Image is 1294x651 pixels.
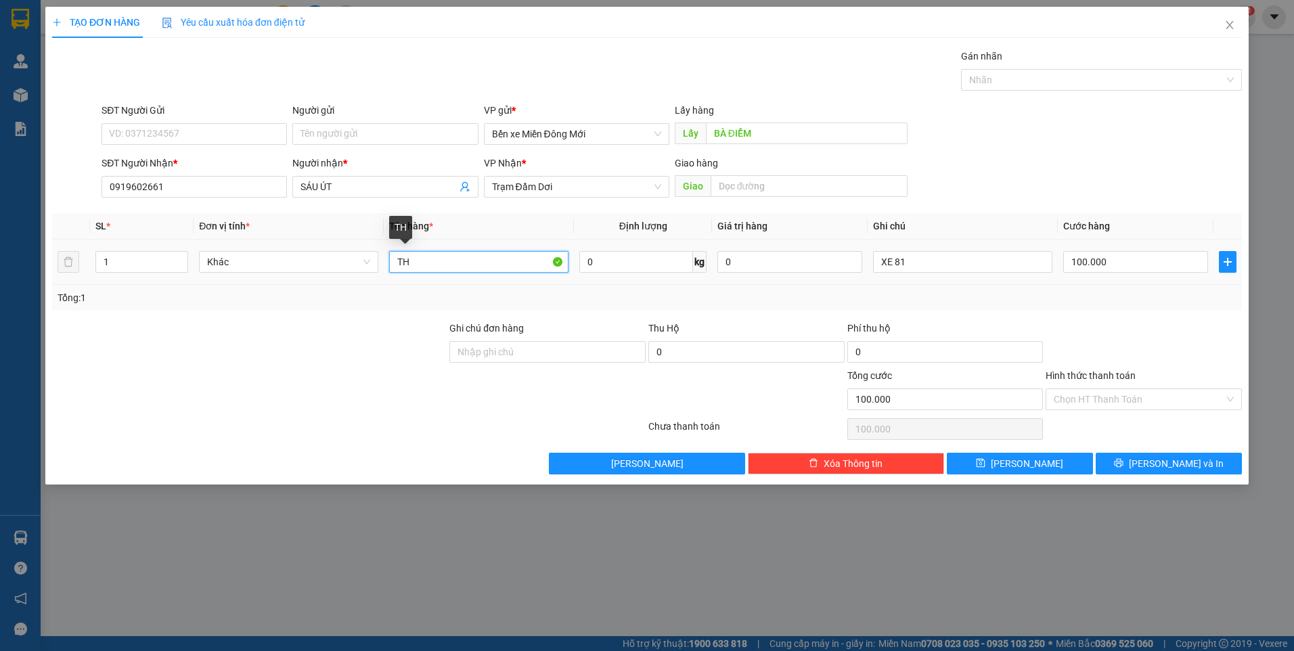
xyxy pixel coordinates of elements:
[389,251,568,273] input: VD: Bàn, Ghế
[484,103,669,118] div: VP gửi
[717,251,862,273] input: 0
[1224,20,1235,30] span: close
[292,156,478,171] div: Người nhận
[611,456,684,471] span: [PERSON_NAME]
[52,18,62,27] span: plus
[947,453,1093,474] button: save[PERSON_NAME]
[389,216,412,239] div: TH
[1114,458,1123,469] span: printer
[162,17,305,28] span: Yêu cầu xuất hóa đơn điện tử
[460,181,470,192] span: user-add
[976,458,985,469] span: save
[675,175,711,197] span: Giao
[675,105,714,116] span: Lấy hàng
[873,251,1052,273] input: Ghi Chú
[717,221,767,231] span: Giá trị hàng
[809,458,818,469] span: delete
[711,175,908,197] input: Dọc đường
[162,18,173,28] img: icon
[207,252,370,272] span: Khác
[1211,7,1249,45] button: Close
[173,252,187,262] span: Increase Value
[1129,456,1224,471] span: [PERSON_NAME] và In
[52,17,140,28] span: TẠO ĐƠN HÀNG
[847,321,1044,341] div: Phí thu hộ
[647,419,846,443] div: Chưa thanh toán
[173,262,187,272] span: Decrease Value
[1220,256,1236,267] span: plus
[549,453,745,474] button: [PERSON_NAME]
[58,290,499,305] div: Tổng: 1
[847,370,892,381] span: Tổng cước
[449,323,524,334] label: Ghi chú đơn hàng
[177,263,185,271] span: down
[102,156,287,171] div: SĐT Người Nhận
[449,341,646,363] input: Ghi chú đơn hàng
[648,323,679,334] span: Thu Hộ
[961,51,1002,62] label: Gán nhãn
[824,456,883,471] span: Xóa Thông tin
[748,453,944,474] button: deleteXóa Thông tin
[292,103,478,118] div: Người gửi
[1096,453,1242,474] button: printer[PERSON_NAME] và In
[706,122,908,144] input: Dọc đường
[1046,370,1136,381] label: Hình thức thanh toán
[95,221,106,231] span: SL
[693,251,707,273] span: kg
[484,158,522,169] span: VP Nhận
[199,221,250,231] span: Đơn vị tính
[1219,251,1236,273] button: plus
[675,122,706,144] span: Lấy
[991,456,1063,471] span: [PERSON_NAME]
[868,213,1058,240] th: Ghi chú
[675,158,718,169] span: Giao hàng
[492,124,661,144] span: Bến xe Miền Đông Mới
[619,221,667,231] span: Định lượng
[102,103,287,118] div: SĐT Người Gửi
[1063,221,1110,231] span: Cước hàng
[492,177,661,197] span: Trạm Đầm Dơi
[58,251,79,273] button: delete
[177,254,185,262] span: up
